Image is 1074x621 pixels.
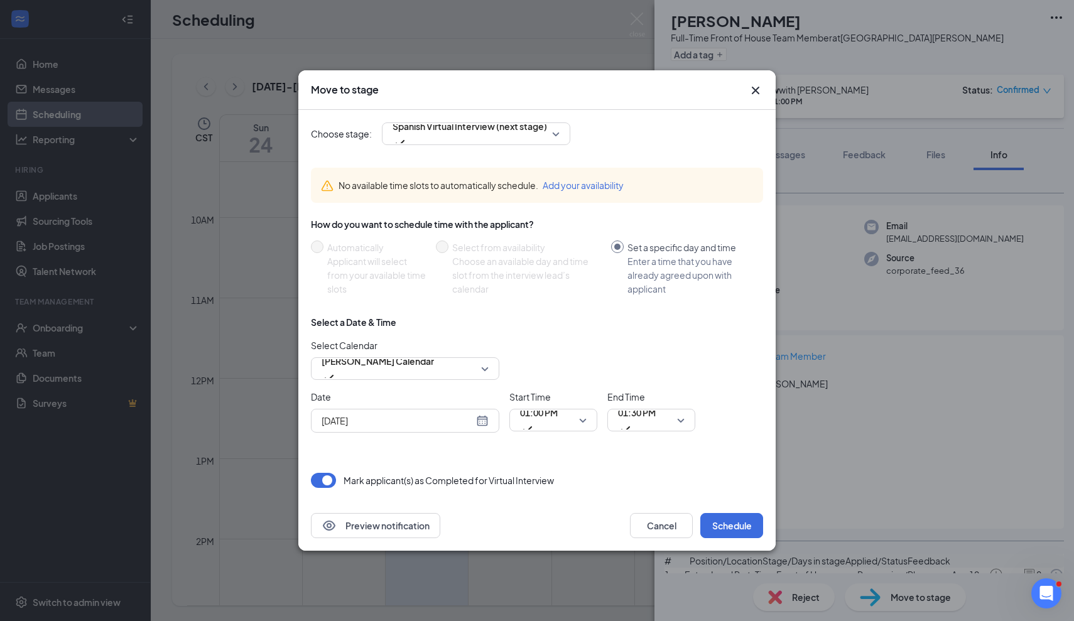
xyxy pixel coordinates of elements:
div: No available time slots to automatically schedule. [339,178,753,192]
div: Choose an available day and time slot from the interview lead’s calendar [452,254,601,296]
span: Start Time [509,390,597,404]
span: 01:30 PM [618,403,656,422]
svg: Checkmark [618,422,633,437]
span: End Time [607,390,695,404]
div: Automatically [327,240,426,254]
span: Select Calendar [311,338,499,352]
div: Applicant will select from your available time slots [327,254,426,296]
div: Set a specific day and time [627,240,753,254]
button: Schedule [700,513,763,538]
div: Select a Date & Time [311,316,396,328]
span: Spanish Virtual Interview (next stage) [393,117,547,136]
svg: Checkmark [520,422,535,437]
button: Add your availability [543,178,624,192]
button: Cancel [630,513,693,538]
span: [PERSON_NAME] Calendar [322,352,434,370]
div: Enter a time that you have already agreed upon with applicant [627,254,753,296]
span: Date [311,390,499,404]
svg: Checkmark [322,370,337,386]
svg: Eye [322,518,337,533]
span: 01:00 PM [520,403,558,422]
div: Select from availability [452,240,601,254]
svg: Checkmark [393,136,408,151]
span: Choose stage: [311,127,372,141]
iframe: Intercom live chat [1031,578,1061,608]
svg: Warning [321,180,334,192]
input: Aug 26, 2025 [322,414,474,428]
button: EyePreview notification [311,513,440,538]
svg: Cross [748,83,763,98]
button: Close [748,83,763,98]
p: Mark applicant(s) as Completed for Virtual Interview [344,474,554,487]
h3: Move to stage [311,83,379,97]
div: How do you want to schedule time with the applicant? [311,218,763,230]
